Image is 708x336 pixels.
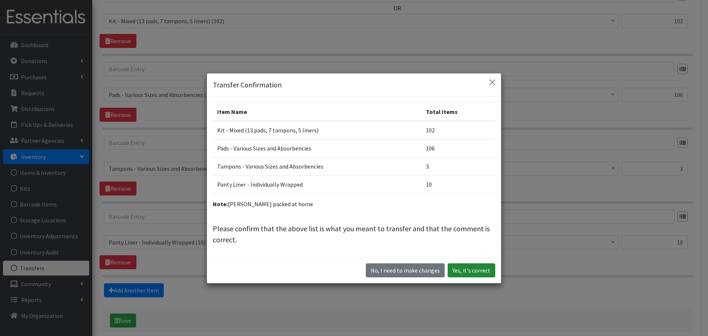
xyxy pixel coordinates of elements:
td: Panty Liner - Individually Wrapped [213,176,421,194]
td: 106 [421,139,495,157]
button: Close [486,76,498,88]
button: No I need to make changes [366,263,445,277]
td: 10 [421,176,495,194]
td: Kit - Mixed (13 pads, 7 tampons, 5 liners) [213,121,421,139]
td: Tampons - Various Sizes and Absorbencies [213,157,421,176]
button: Yes, it's correct [448,263,495,277]
h5: Transfer Confirmation [213,79,282,90]
td: 3 [421,157,495,176]
th: Total Items [421,103,495,121]
p: [PERSON_NAME] packed at home [213,200,495,208]
th: Item Name [213,103,421,121]
td: 102 [421,121,495,139]
p: Please confirm that the above list is what you meant to transfer and that the comment is correct. [213,223,495,245]
strong: Note: [213,200,228,208]
td: Pads - Various Sizes and Absorbencies [213,139,421,157]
